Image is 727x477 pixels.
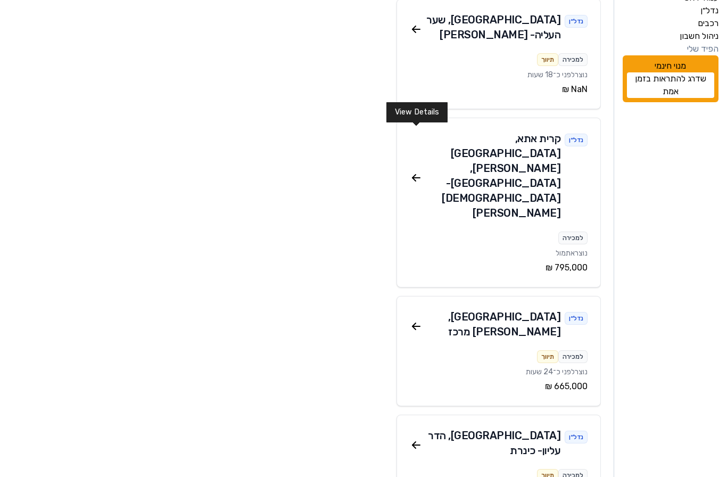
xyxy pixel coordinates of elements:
[627,72,714,98] a: שדרג להתראות בזמן אמת
[410,261,588,274] div: ‏795,000 ‏₪
[558,53,588,66] div: למכירה
[423,131,561,220] div: קרית אתא , [GEOGRAPHIC_DATA][PERSON_NAME], [GEOGRAPHIC_DATA] - [DEMOGRAPHIC_DATA][PERSON_NAME]
[565,431,588,443] div: נדל״ן
[700,4,718,17] label: נדל״ן
[410,83,588,96] div: ‏NaN ‏₪
[527,70,588,79] span: נוצר לפני כ־18 שעות
[623,4,718,17] a: נדל״ן
[698,17,718,30] label: רכבים
[423,309,561,339] div: [GEOGRAPHIC_DATA] , [PERSON_NAME] מרכז
[537,350,558,363] div: תיווך
[556,249,588,258] span: נוצר אתמול
[423,428,561,458] div: [GEOGRAPHIC_DATA] , הדר עליון - כינרת
[623,17,718,30] a: רכבים
[565,134,588,146] div: נדל״ן
[687,43,718,55] label: הפיד שלי
[565,312,588,325] div: נדל״ן
[526,367,588,376] span: נוצר לפני כ־24 שעות
[623,55,718,102] div: מנוי חינמי
[423,12,561,42] div: [GEOGRAPHIC_DATA] , שער העליה - [PERSON_NAME]
[558,232,588,244] div: למכירה
[565,15,588,28] div: נדל״ן
[558,350,588,363] div: למכירה
[537,53,558,66] div: תיווך
[623,30,718,43] a: ניהול חשבון
[623,43,718,55] a: הפיד שלי
[410,380,588,393] div: ‏665,000 ‏₪
[680,30,718,43] label: ניהול חשבון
